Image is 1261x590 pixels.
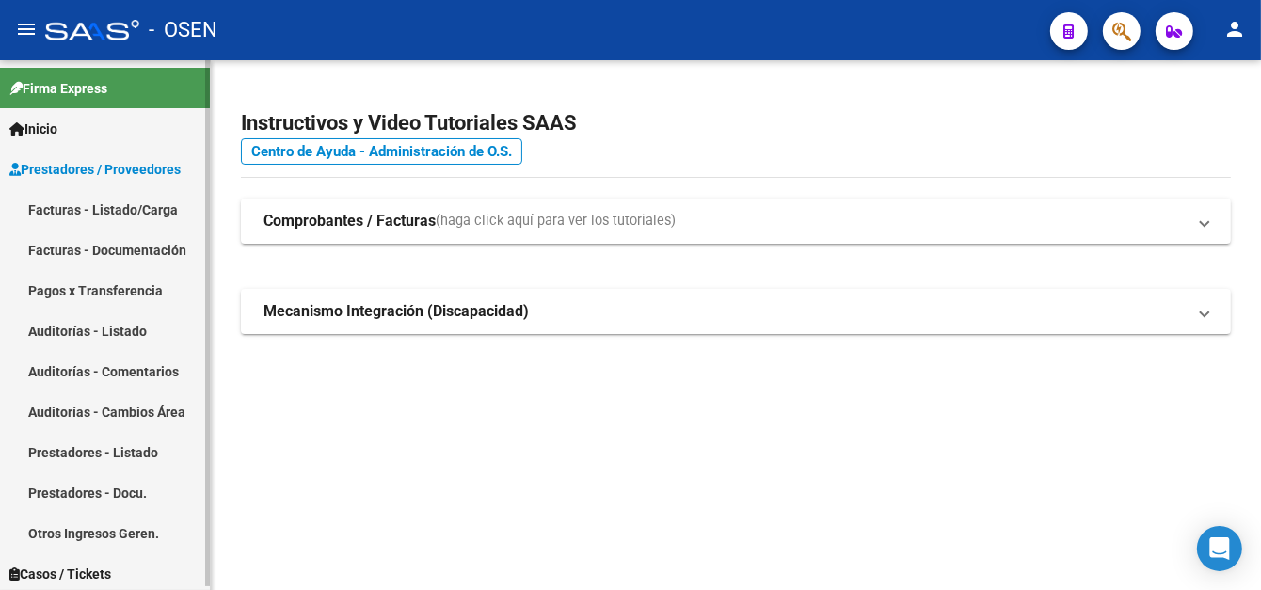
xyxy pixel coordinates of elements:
span: Prestadores / Proveedores [9,159,181,180]
mat-icon: menu [15,18,38,40]
div: Open Intercom Messenger [1197,526,1242,571]
mat-expansion-panel-header: Comprobantes / Facturas(haga click aquí para ver los tutoriales) [241,199,1231,244]
strong: Comprobantes / Facturas [263,211,436,231]
mat-icon: person [1223,18,1246,40]
h2: Instructivos y Video Tutoriales SAAS [241,105,1231,141]
span: - OSEN [149,9,217,51]
a: Centro de Ayuda - Administración de O.S. [241,138,522,165]
span: Firma Express [9,78,107,99]
mat-expansion-panel-header: Mecanismo Integración (Discapacidad) [241,289,1231,334]
strong: Mecanismo Integración (Discapacidad) [263,301,529,322]
span: Casos / Tickets [9,564,111,584]
span: (haga click aquí para ver los tutoriales) [436,211,676,231]
span: Inicio [9,119,57,139]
